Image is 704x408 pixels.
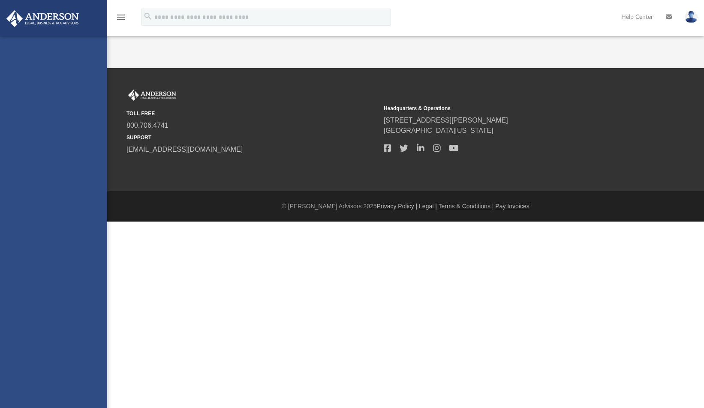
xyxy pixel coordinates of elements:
small: Headquarters & Operations [384,105,635,112]
a: [EMAIL_ADDRESS][DOMAIN_NAME] [126,146,243,153]
a: [STREET_ADDRESS][PERSON_NAME] [384,117,508,124]
a: Legal | [419,203,437,210]
img: Anderson Advisors Platinum Portal [4,10,81,27]
a: Terms & Conditions | [439,203,494,210]
img: Anderson Advisors Platinum Portal [126,90,178,101]
small: SUPPORT [126,134,378,141]
a: Privacy Policy | [377,203,418,210]
div: © [PERSON_NAME] Advisors 2025 [107,202,704,211]
a: [GEOGRAPHIC_DATA][US_STATE] [384,127,493,134]
i: menu [116,12,126,22]
img: User Pic [685,11,698,23]
i: search [143,12,153,21]
small: TOLL FREE [126,110,378,117]
a: menu [116,16,126,22]
a: Pay Invoices [495,203,529,210]
a: 800.706.4741 [126,122,168,129]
